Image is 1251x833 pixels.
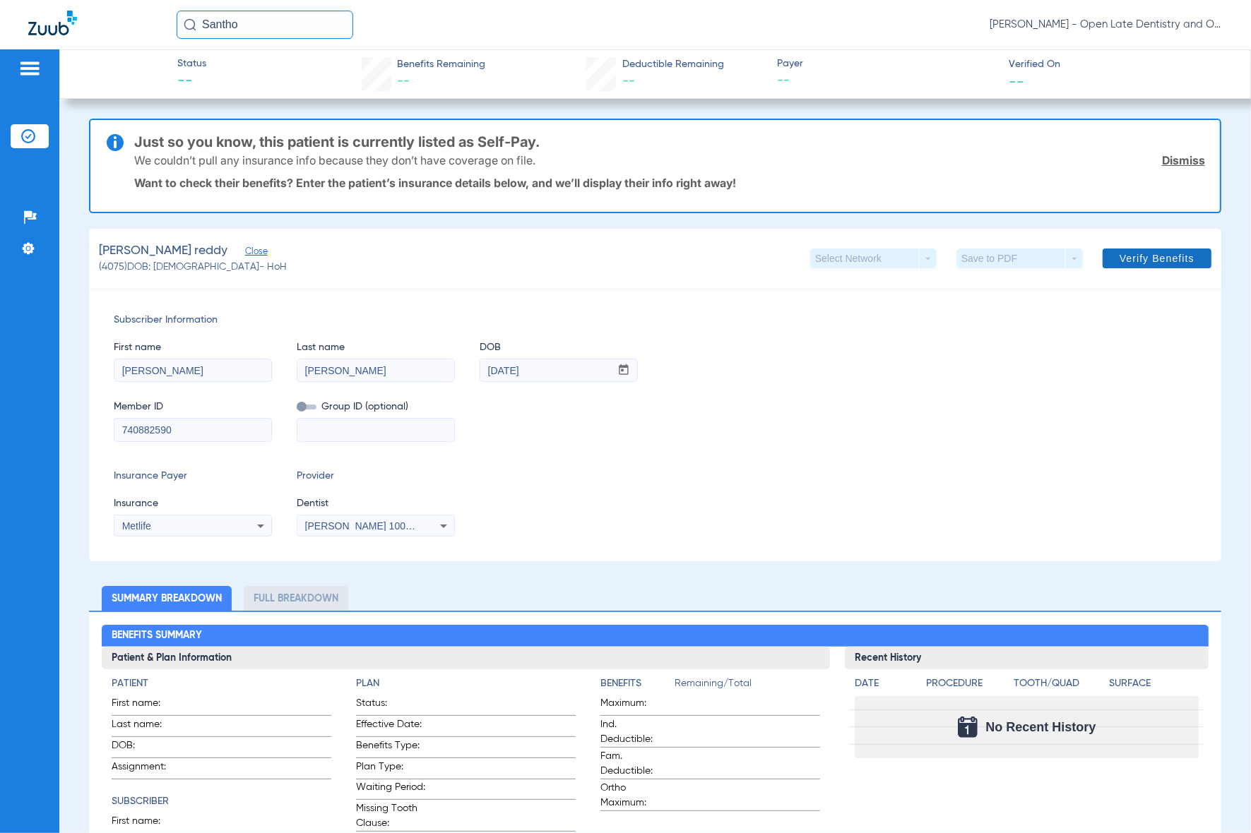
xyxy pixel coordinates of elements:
[112,738,181,757] span: DOB:
[1014,676,1104,696] app-breakdown-title: Tooth/Quad
[177,72,206,92] span: --
[397,57,485,72] span: Benefits Remaining
[675,676,820,696] span: Remaining/Total
[107,134,124,151] img: info-icon
[134,153,535,167] p: We couldn’t pull any insurance info because they don’t have coverage on file.
[356,717,425,736] span: Effective Date:
[297,469,455,484] span: Provider
[1162,153,1205,167] a: Dismiss
[600,696,670,715] span: Maximum:
[177,56,206,71] span: Status
[102,647,830,669] h3: Patient & Plan Information
[112,814,181,833] span: First name:
[986,720,1096,734] span: No Recent History
[926,676,1009,691] h4: Procedure
[600,749,670,779] span: Fam. Deductible:
[990,18,1223,32] span: [PERSON_NAME] - Open Late Dentistry and Orthodontics
[622,57,724,72] span: Deductible Remaining
[855,676,914,696] app-breakdown-title: Date
[112,794,331,809] h4: Subscriber
[926,676,1009,696] app-breakdown-title: Procedure
[356,760,425,779] span: Plan Type:
[114,340,272,355] span: First name
[99,242,227,260] span: [PERSON_NAME] reddy
[102,625,1209,647] h2: Benefits Summary
[1180,765,1251,833] iframe: Chat Widget
[112,696,181,715] span: First name:
[1109,676,1199,691] h4: Surface
[122,520,151,532] span: Metlife
[356,780,425,799] span: Waiting Period:
[480,340,638,355] span: DOB
[1109,676,1199,696] app-breakdown-title: Surface
[114,400,272,414] span: Member ID
[600,781,670,810] span: Ortho Maximum:
[184,18,196,31] img: Search Icon
[134,135,1205,149] h3: Just so you know, this patient is currently listed as Self-Pay.
[102,586,232,611] li: Summary Breakdown
[777,56,996,71] span: Payer
[297,400,455,414] span: Group ID (optional)
[134,176,1205,190] p: Want to check their benefits? Enter the patient’s insurance details below, and we’ll display thei...
[356,676,576,691] h4: Plan
[777,72,996,90] span: --
[845,647,1209,669] h3: Recent History
[356,801,425,831] span: Missing Tooth Clause:
[112,676,331,691] h4: Patient
[245,246,258,260] span: Close
[297,340,455,355] span: Last name
[112,717,181,736] span: Last name:
[397,75,410,88] span: --
[1120,253,1194,264] span: Verify Benefits
[958,717,978,738] img: Calendar
[297,496,455,511] span: Dentist
[356,738,425,757] span: Benefits Type:
[28,11,77,35] img: Zuub Logo
[18,60,41,77] img: hamburger-icon
[114,313,1197,328] span: Subscriber Information
[622,75,635,88] span: --
[610,359,638,382] button: Open calendar
[1103,248,1211,268] button: Verify Benefits
[114,469,272,484] span: Insurance Payer
[600,676,675,696] app-breakdown-title: Benefits
[112,760,181,779] span: Assignment:
[356,696,425,715] span: Status:
[114,496,272,511] span: Insurance
[99,260,287,275] span: (4075) DOB: [DEMOGRAPHIC_DATA] - HoH
[600,676,675,691] h4: Benefits
[305,520,444,532] span: [PERSON_NAME] 1003136797
[1009,57,1228,72] span: Verified On
[855,676,914,691] h4: Date
[1014,676,1104,691] h4: Tooth/Quad
[177,11,353,39] input: Search for patients
[244,586,348,611] li: Full Breakdown
[600,717,670,747] span: Ind. Deductible:
[1009,73,1024,88] span: --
